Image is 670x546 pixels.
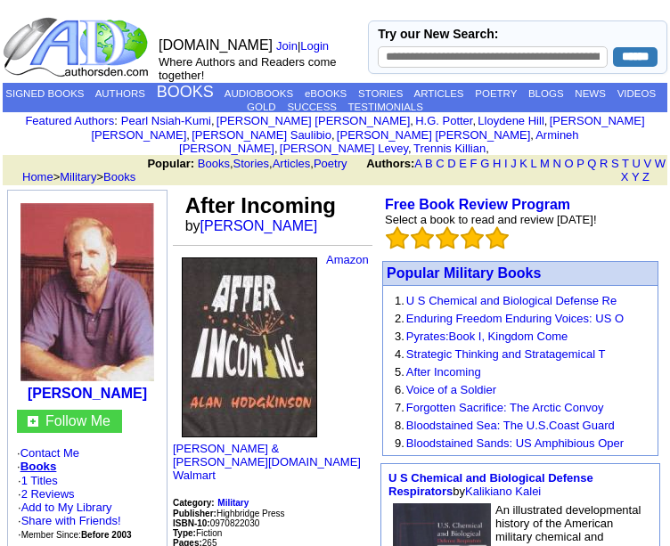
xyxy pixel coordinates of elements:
a: TESTIMONIALS [348,102,423,112]
a: VIDEOS [617,88,656,99]
a: Login [300,39,329,53]
a: K [519,157,527,170]
a: SUCCESS [287,102,337,112]
font: Fiction [173,528,222,538]
img: 6500.jpg [182,257,317,437]
a: [PERSON_NAME] [PERSON_NAME] [337,128,530,142]
a: B [425,157,433,170]
a: Pyrates:Book I, Kingdom Come [406,330,568,343]
a: E [459,157,467,170]
font: 8. [395,419,404,432]
a: F [470,157,478,170]
b: Popular: [147,157,194,170]
a: Stories [233,157,269,170]
font: i [547,117,549,126]
a: STORIES [358,88,403,99]
a: Books [20,460,57,473]
a: Military [217,495,249,509]
font: | [276,39,335,53]
a: N [552,157,560,170]
font: [DOMAIN_NAME] [159,37,273,53]
font: i [190,131,192,141]
a: D [447,157,455,170]
font: i [413,117,415,126]
a: Y [632,170,639,183]
font: i [278,144,280,154]
a: Follow Me [45,413,110,428]
font: i [335,131,337,141]
font: by [185,218,330,233]
b: Type: [173,528,196,538]
img: logo_ad.gif [3,16,152,78]
a: Bloodstained Sands: US Amphibious Oper [406,436,624,450]
a: Poetry [314,157,347,170]
b: Before 2003 [81,530,132,540]
a: [PERSON_NAME] [28,386,147,401]
a: POETRY [475,88,517,99]
a: Books [103,170,135,183]
a: Military [60,170,96,183]
font: Where Authors and Readers come together! [159,55,336,82]
a: GOLD [247,102,276,112]
a: Lloydene Hill [478,114,543,127]
a: O [564,157,573,170]
a: Bloodstained Sea: The U.S.Coast Guard [406,419,615,432]
font: · · [18,474,132,541]
a: M [540,157,550,170]
a: Articles [273,157,311,170]
a: BOOKS [157,83,214,101]
img: gc.jpg [28,416,38,427]
font: 3. [395,330,404,343]
img: 8831.jpg [20,203,154,381]
a: AUDIOBOOKS [225,88,293,99]
a: A [414,157,421,170]
a: Walmart [173,469,216,482]
a: [PERSON_NAME] Levey [280,142,408,155]
font: 9. [395,436,404,450]
a: Add to My Library [21,501,112,514]
a: U S Chemical and Biological Defense Re [406,294,617,307]
a: Free Book Review Program [385,197,570,212]
font: Member Since: [21,530,132,540]
font: i [215,117,217,126]
font: · · [17,446,158,542]
a: [PERSON_NAME] [PERSON_NAME] [217,114,410,127]
a: Z [642,170,650,183]
a: U S Chemical and Biological Defense Respirators [388,471,593,498]
a: J [511,157,517,170]
a: U [632,157,640,170]
b: Category: [173,498,215,508]
img: bigemptystars.png [386,226,409,249]
font: 2. [395,312,404,325]
font: > > [22,157,135,183]
font: 6. [395,383,404,396]
font: i [476,117,478,126]
font: : [25,114,117,127]
a: Featured Authors [25,114,114,127]
label: Try our New Search: [378,27,498,41]
a: After Incoming [406,365,481,379]
font: 5. [395,365,404,379]
a: Join [276,39,298,53]
a: S [611,157,619,170]
a: [PERSON_NAME] & [PERSON_NAME][DOMAIN_NAME] [173,442,361,469]
font: Highbridge Press [173,509,285,518]
img: bigemptystars.png [436,226,459,249]
a: 2 Reviews [21,487,75,501]
a: SIGNED BOOKS [5,88,84,99]
a: C [436,157,444,170]
font: i [489,144,491,154]
font: · · · [18,501,121,541]
a: Contact Me [20,446,79,460]
img: bigemptystars.png [486,226,509,249]
b: Military [217,498,249,508]
a: P [576,157,584,170]
font: 4. [395,347,404,361]
a: ARTICLES [413,88,463,99]
a: Voice of a Soldier [406,383,496,396]
font: Popular Military Books [387,265,541,281]
img: bigemptystars.png [411,226,434,249]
